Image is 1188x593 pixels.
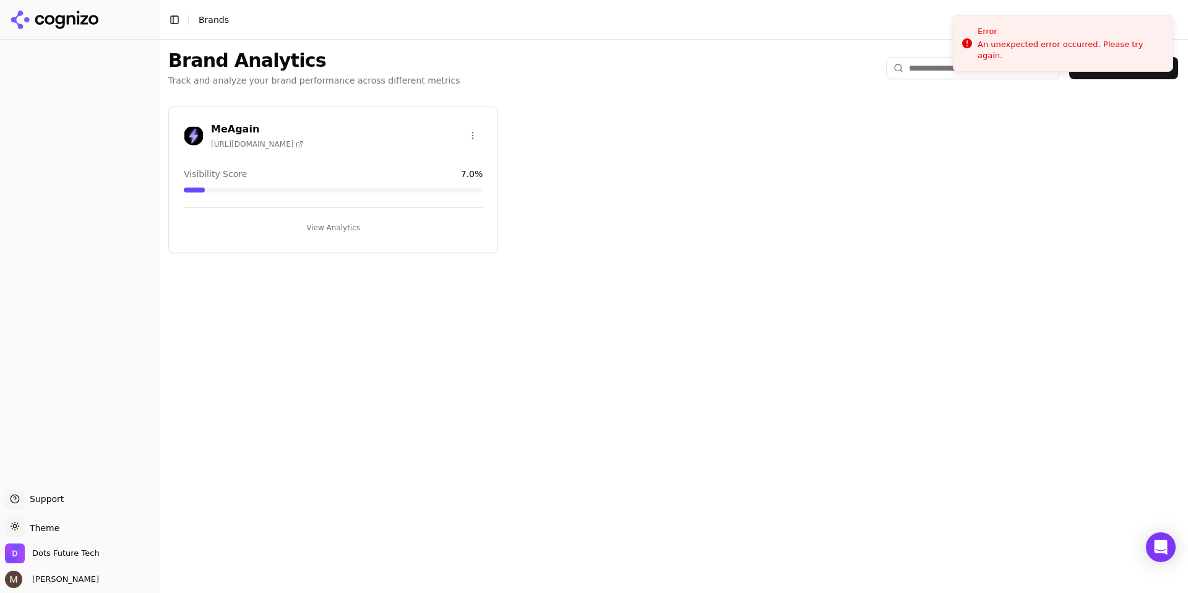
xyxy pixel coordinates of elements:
span: Brands [199,15,229,25]
nav: breadcrumb [199,14,229,26]
span: 7.0 % [461,168,483,180]
p: Track and analyze your brand performance across different metrics [168,74,460,87]
button: Open organization switcher [5,543,100,563]
button: View Analytics [184,218,483,238]
span: Theme [25,523,59,533]
span: Visibility Score [184,168,247,180]
button: Open user button [5,571,99,588]
div: Open Intercom Messenger [1146,532,1176,562]
img: Martyn Strydom [5,571,22,588]
span: [PERSON_NAME] [27,574,99,585]
span: Support [25,493,64,505]
h1: Brand Analytics [168,50,460,72]
img: Dots Future Tech [5,543,25,563]
img: MeAgain [184,126,204,145]
span: Dots Future Tech [32,548,100,559]
div: An unexpected error occurred. Please try again. [978,39,1163,61]
span: [URL][DOMAIN_NAME] [211,139,303,149]
h3: MeAgain [211,122,303,137]
div: Error [978,25,1163,38]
